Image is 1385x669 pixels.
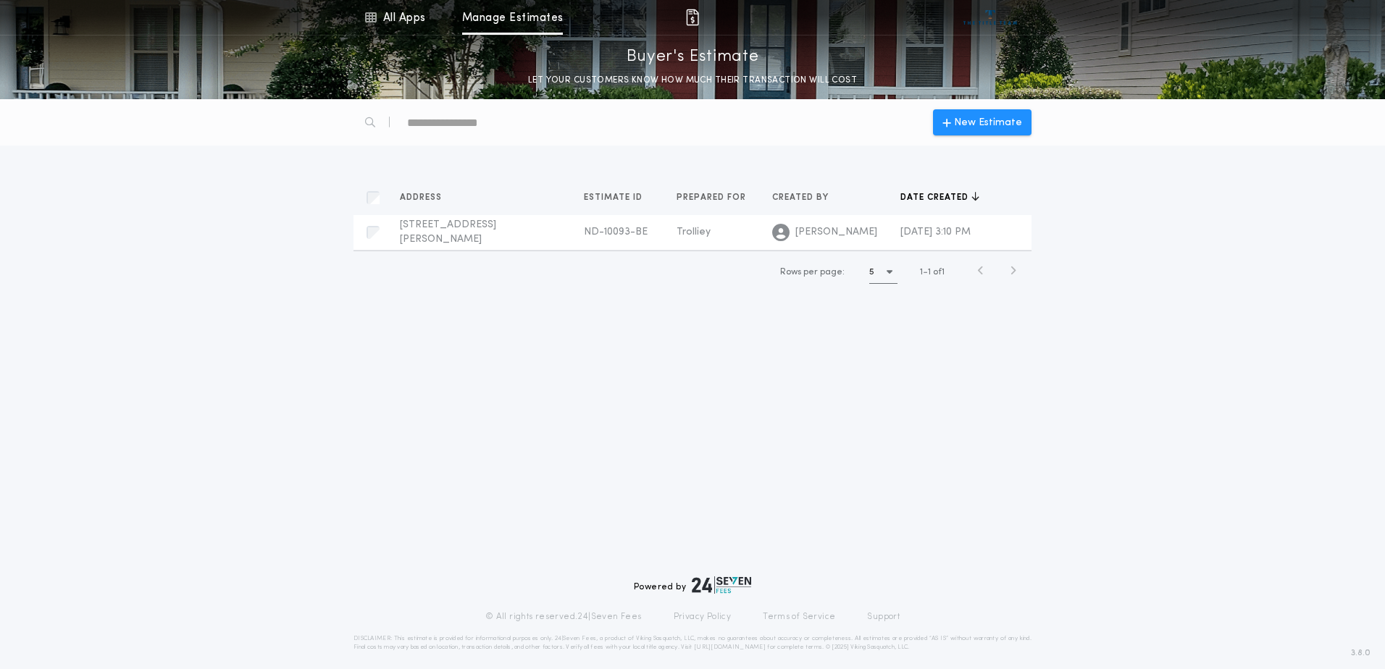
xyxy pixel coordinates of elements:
h1: 5 [869,265,874,279]
p: DISCLAIMER: This estimate is provided for informational purposes only. 24|Seven Fees, a product o... [353,634,1032,652]
button: Estimate ID [584,190,653,205]
button: 5 [869,261,897,284]
span: Trolliey [677,227,711,237]
span: Prepared for [677,192,749,203]
div: Powered by [634,576,751,594]
span: Created by [772,192,832,203]
img: img [684,9,701,26]
span: of 1 [933,266,945,279]
a: Support [867,611,900,623]
span: Address [400,192,445,203]
p: LET YOUR CUSTOMERS KNOW HOW MUCH THEIR TRANSACTION WILL COST [514,73,871,88]
span: 3.8.0 [1351,647,1371,660]
span: Rows per page: [780,268,845,277]
span: Date created [900,192,971,203]
span: [PERSON_NAME] [795,225,877,240]
span: New Estimate [954,115,1022,130]
a: Terms of Service [763,611,835,623]
img: logo [692,576,751,594]
button: Address [400,190,453,205]
span: [DATE] 3:10 PM [900,227,971,237]
span: ND-10093-BE [584,227,648,237]
span: 1 [920,268,923,277]
button: New Estimate [933,109,1032,135]
span: [STREET_ADDRESS][PERSON_NAME] [400,219,496,245]
p: © All rights reserved. 24|Seven Fees [485,611,642,623]
a: Privacy Policy [674,611,732,623]
button: Created by [772,190,840,205]
img: vs-icon [963,10,1018,25]
span: 1 [928,268,931,277]
p: Buyer's Estimate [627,46,759,69]
a: [URL][DOMAIN_NAME] [694,644,766,650]
button: Date created [900,190,979,205]
span: Estimate ID [584,192,645,203]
